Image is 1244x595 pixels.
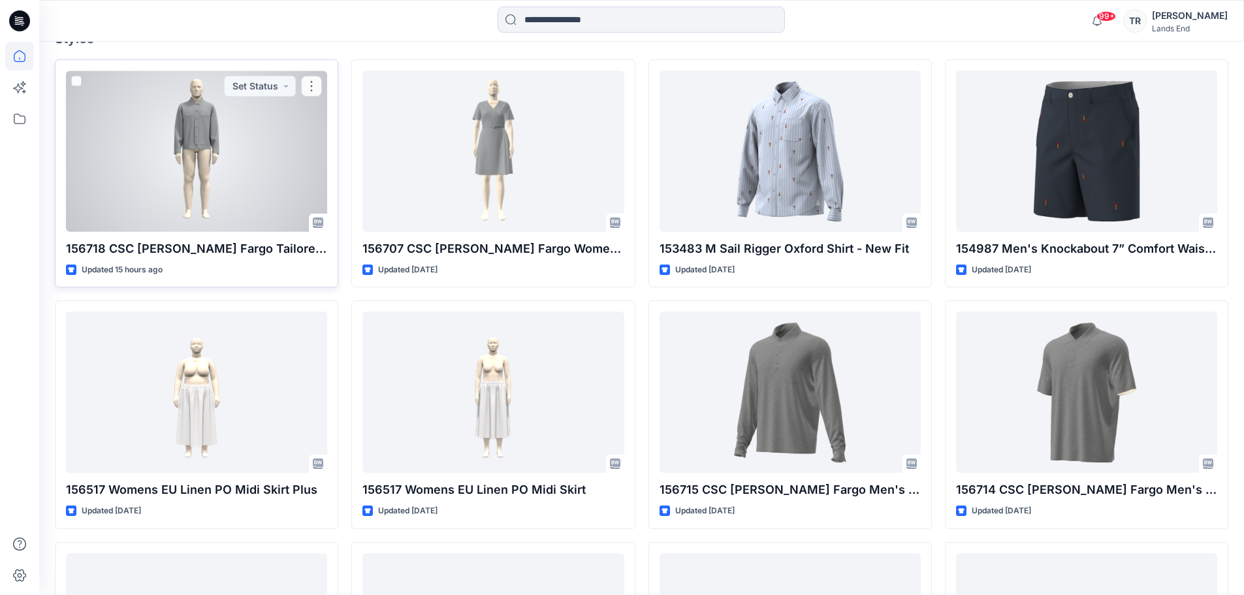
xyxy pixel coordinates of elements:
p: 156517 Womens EU Linen PO Midi Skirt [362,481,624,499]
p: Updated [DATE] [675,504,735,518]
p: Updated [DATE] [82,504,141,518]
p: 156707 CSC [PERSON_NAME] Fargo Women's Tailored Wrap Dress-Fit [362,240,624,258]
p: Updated [DATE] [378,263,438,277]
p: 156517 Womens EU Linen PO Midi Skirt Plus [66,481,327,499]
p: 156718 CSC [PERSON_NAME] Fargo Tailored Utility Jacket_DEVELOPMENT [66,240,327,258]
p: Updated [DATE] [378,504,438,518]
a: 156715 CSC Wells Fargo Men's Pique LS Polo [660,312,921,473]
p: 154987 Men's Knockabout 7” Comfort Waist Classic Fit Chino Short [956,240,1217,258]
a: 154987 Men's Knockabout 7” Comfort Waist Classic Fit Chino Short [956,71,1217,232]
p: 156714 CSC [PERSON_NAME] Fargo Men's Contrast Collar SS Polo [956,481,1217,499]
a: 156718 CSC Wells Fargo Tailored Utility Jacket_DEVELOPMENT [66,71,327,232]
div: TR [1123,9,1147,33]
p: 156715 CSC [PERSON_NAME] Fargo Men's Pique [PERSON_NAME] [660,481,921,499]
p: Updated 15 hours ago [82,263,163,277]
span: 99+ [1096,11,1116,22]
p: Updated [DATE] [675,263,735,277]
div: Lands End [1152,24,1228,33]
div: [PERSON_NAME] [1152,8,1228,24]
a: 156517 Womens EU Linen PO Midi Skirt Plus [66,312,327,473]
a: 153483 M Sail Rigger Oxford Shirt - New Fit [660,71,921,232]
p: Updated [DATE] [972,263,1031,277]
p: 153483 M Sail Rigger Oxford Shirt - New Fit [660,240,921,258]
a: 156517 Womens EU Linen PO Midi Skirt [362,312,624,473]
a: 156707 CSC Wells Fargo Women's Tailored Wrap Dress-Fit [362,71,624,232]
a: 156714 CSC Wells Fargo Men's Contrast Collar SS Polo [956,312,1217,473]
p: Updated [DATE] [972,504,1031,518]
